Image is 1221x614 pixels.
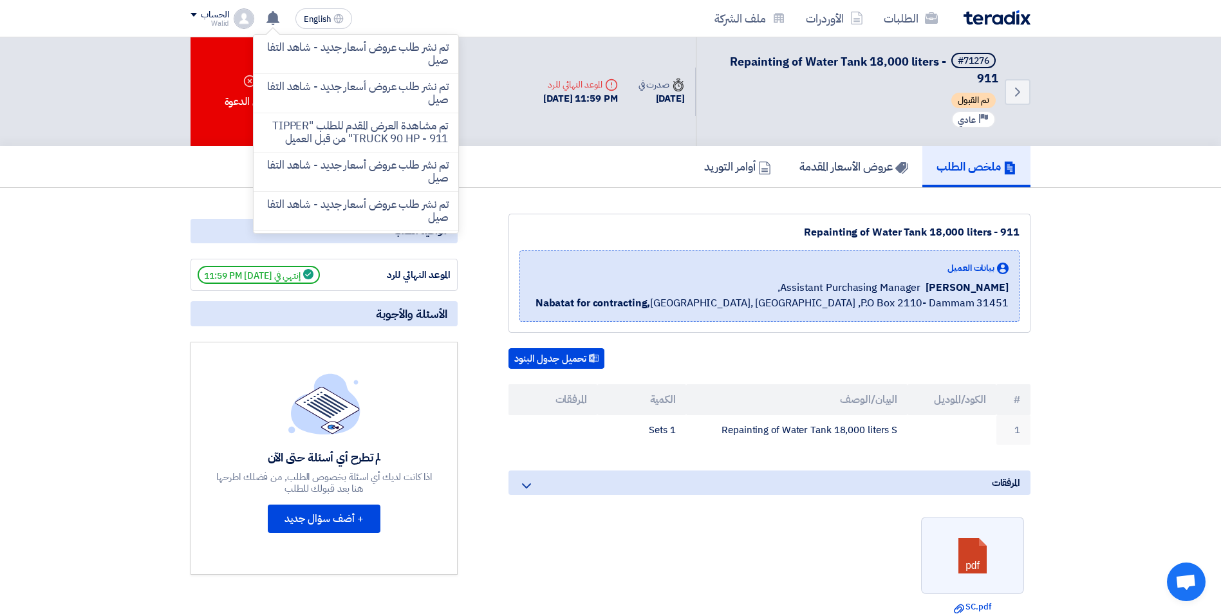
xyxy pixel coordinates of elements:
button: English [295,8,352,29]
span: عادي [958,114,976,126]
th: # [996,384,1030,415]
a: عروض الأسعار المقدمة [785,146,922,187]
h5: عروض الأسعار المقدمة [799,159,908,174]
div: اذا كانت لديك أي اسئلة بخصوص الطلب, من فضلك اطرحها هنا بعد قبولك للطلب [215,471,434,494]
a: SC.pdf [925,600,1020,613]
span: إنتهي في [DATE] 11:59 PM [198,266,320,284]
a: أوامر التوريد [690,146,785,187]
button: تحميل جدول البنود [508,348,604,369]
th: البيان/الوصف [686,384,908,415]
a: ملف الشركة [704,3,796,33]
p: تم نشر طلب عروض أسعار جديد - شاهد التفاصيل [264,41,448,67]
div: [DATE] 11:59 PM [543,91,618,106]
div: الحساب [201,10,228,21]
p: تم نشر طلب عروض أسعار جديد - شاهد التفاصيل [264,80,448,106]
a: ملخص الطلب [922,146,1030,187]
span: [PERSON_NAME] [926,280,1009,295]
a: الأوردرات [796,3,873,33]
span: بيانات العميل [947,261,994,275]
span: Assistant Purchasing Manager, [778,280,920,295]
div: لم تطرح أي أسئلة حتى الآن [215,450,434,465]
div: Open chat [1167,563,1206,601]
th: الكمية [597,384,686,415]
div: رفض الدعوة [191,37,306,146]
div: صدرت في [638,78,685,91]
th: الكود/الموديل [908,384,996,415]
img: empty_state_list.svg [288,373,360,434]
b: Nabatat for contracting, [536,295,651,311]
a: الطلبات [873,3,948,33]
p: تم نشر طلب عروض أسعار جديد - شاهد التفاصيل [264,159,448,185]
h5: Repainting of Water Tank 18,000 liters - 911 [712,53,998,86]
th: المرفقات [508,384,597,415]
td: 1 [996,415,1030,445]
img: profile_test.png [234,8,254,29]
span: الأسئلة والأجوبة [376,306,447,321]
button: + أضف سؤال جديد [268,505,380,533]
span: Repainting of Water Tank 18,000 liters - 911 [730,53,998,87]
div: الموعد النهائي للرد [354,268,451,283]
h5: ملخص الطلب [937,159,1016,174]
td: 1 Sets [597,415,686,445]
span: English [304,15,331,24]
div: الموعد النهائي للرد [543,78,618,91]
img: Teradix logo [964,10,1030,25]
div: [DATE] [638,91,685,106]
div: #71276 [958,57,989,66]
span: المرفقات [992,476,1020,490]
div: مواعيد الطلب [191,219,458,243]
td: Repainting of Water Tank 18,000 liters S [686,415,908,445]
span: [GEOGRAPHIC_DATA], [GEOGRAPHIC_DATA] ,P.O Box 2110- Dammam 31451 [536,295,1009,311]
p: تم مشاهدة العرض المقدم للطلب "TIPPER TRUCK 90 HP - 911" من قبل العميل [264,120,448,145]
div: Walid [191,20,228,27]
span: تم القبول [951,93,996,108]
h5: أوامر التوريد [704,159,771,174]
div: Repainting of Water Tank 18,000 liters - 911 [519,225,1020,240]
p: تم نشر طلب عروض أسعار جديد - شاهد التفاصيل [264,198,448,224]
